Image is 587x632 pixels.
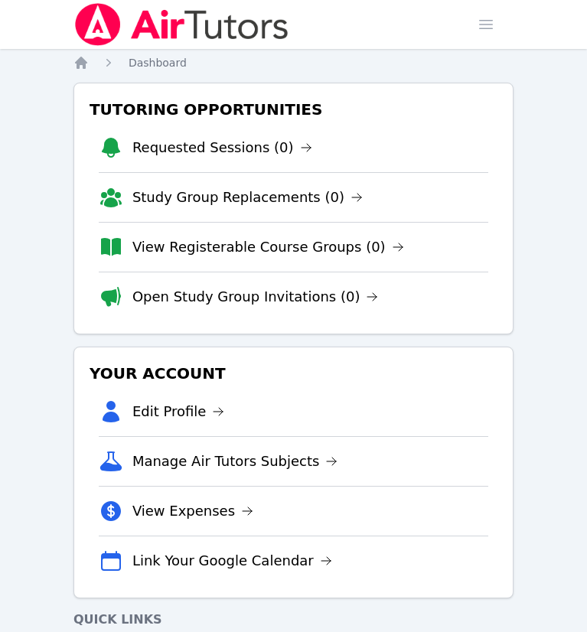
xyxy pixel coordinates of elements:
h3: Tutoring Opportunities [86,96,501,123]
a: Requested Sessions (0) [132,137,312,158]
a: Edit Profile [132,401,225,422]
a: Link Your Google Calendar [132,550,332,572]
a: View Expenses [132,500,253,522]
h3: Your Account [86,360,501,387]
nav: Breadcrumb [73,55,514,70]
span: Dashboard [129,57,187,69]
a: Study Group Replacements (0) [132,187,363,208]
h4: Quick Links [73,611,514,629]
a: Dashboard [129,55,187,70]
a: Manage Air Tutors Subjects [132,451,338,472]
img: Air Tutors [73,3,290,46]
a: Open Study Group Invitations (0) [132,286,379,308]
a: View Registerable Course Groups (0) [132,236,404,258]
